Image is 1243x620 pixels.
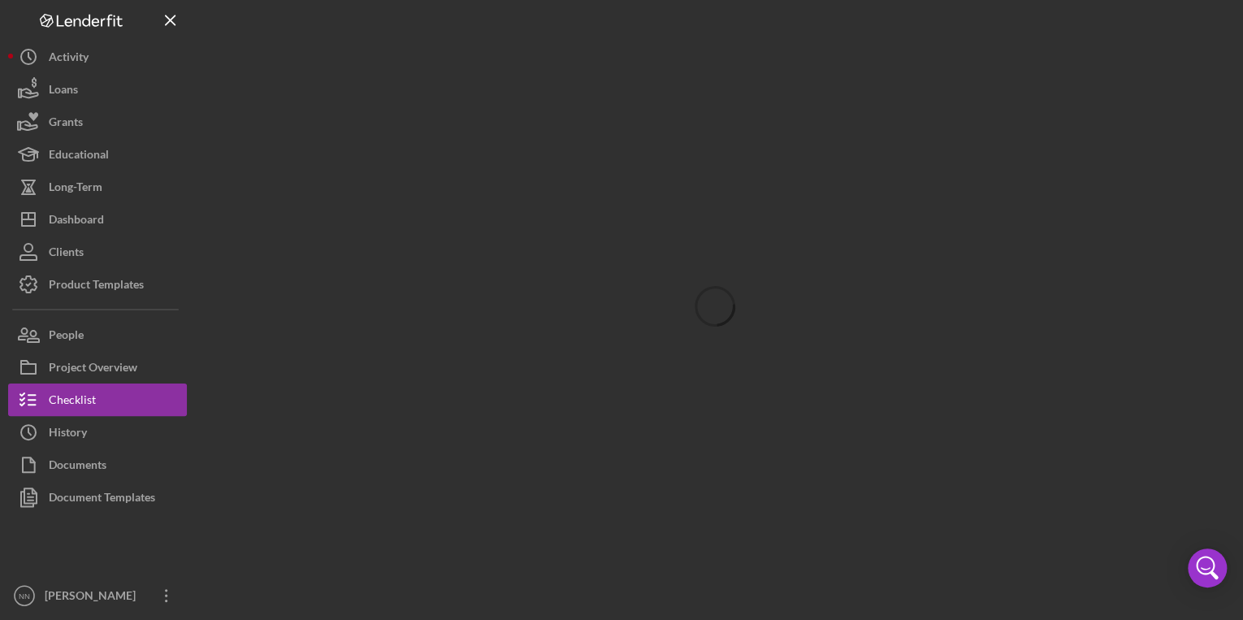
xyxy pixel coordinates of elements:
button: Educational [8,138,187,171]
button: People [8,319,187,351]
div: History [49,416,87,453]
button: Loans [8,73,187,106]
button: Document Templates [8,481,187,514]
div: Checklist [49,384,96,420]
button: Long-Term [8,171,187,203]
div: People [49,319,84,355]
div: Documents [49,449,106,485]
button: Grants [8,106,187,138]
div: Grants [49,106,83,142]
div: Product Templates [49,268,144,305]
button: NN[PERSON_NAME] [8,579,187,612]
div: Loans [49,73,78,110]
div: Project Overview [49,351,137,388]
div: Dashboard [49,203,104,240]
div: Document Templates [49,481,155,518]
button: Product Templates [8,268,187,301]
div: Open Intercom Messenger [1188,548,1227,587]
button: Project Overview [8,351,187,384]
div: Activity [49,41,89,77]
div: Long-Term [49,171,102,207]
div: [PERSON_NAME] [41,579,146,616]
div: Educational [49,138,109,175]
button: Clients [8,236,187,268]
button: Dashboard [8,203,187,236]
button: Activity [8,41,187,73]
button: Documents [8,449,187,481]
div: Clients [49,236,84,272]
text: NN [19,592,30,600]
button: History [8,416,187,449]
button: Checklist [8,384,187,416]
